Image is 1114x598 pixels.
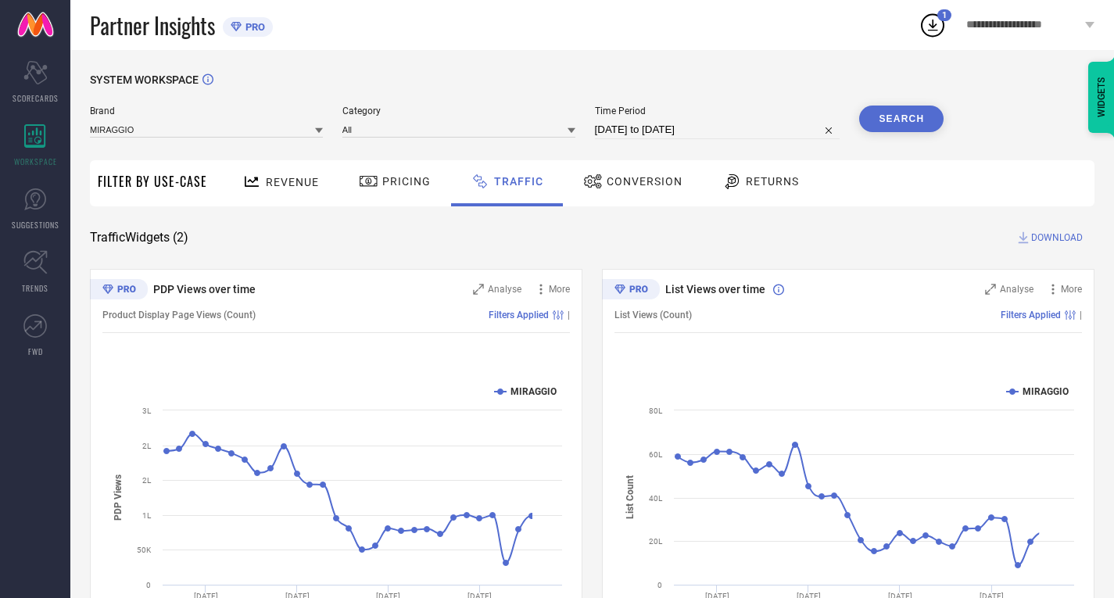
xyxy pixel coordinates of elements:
[98,172,207,191] span: Filter By Use-Case
[142,406,152,415] text: 3L
[942,10,947,20] span: 1
[142,476,152,485] text: 2L
[14,156,57,167] span: WORKSPACE
[266,176,319,188] span: Revenue
[1061,284,1082,295] span: More
[595,106,840,116] span: Time Period
[1000,284,1033,295] span: Analyse
[153,283,256,295] span: PDP Views over time
[382,175,431,188] span: Pricing
[602,279,660,303] div: Premium
[649,450,663,459] text: 60L
[102,310,256,320] span: Product Display Page Views (Count)
[142,511,152,520] text: 1L
[614,310,692,320] span: List Views (Count)
[489,310,549,320] span: Filters Applied
[473,284,484,295] svg: Zoom
[1031,230,1083,245] span: DOWNLOAD
[22,282,48,294] span: TRENDS
[142,442,152,450] text: 2L
[649,537,663,546] text: 20L
[746,175,799,188] span: Returns
[649,494,663,503] text: 40L
[242,21,265,33] span: PRO
[113,474,124,521] tspan: PDP Views
[665,283,765,295] span: List Views over time
[607,175,682,188] span: Conversion
[12,219,59,231] span: SUGGESTIONS
[510,386,557,397] text: MIRAGGIO
[985,284,996,295] svg: Zoom
[90,230,188,245] span: Traffic Widgets ( 2 )
[146,581,151,589] text: 0
[90,73,199,86] span: SYSTEM WORKSPACE
[494,175,543,188] span: Traffic
[549,284,570,295] span: More
[13,92,59,104] span: SCORECARDS
[1080,310,1082,320] span: |
[90,9,215,41] span: Partner Insights
[657,581,662,589] text: 0
[568,310,570,320] span: |
[625,475,636,519] tspan: List Count
[137,546,152,554] text: 50K
[342,106,575,116] span: Category
[488,284,521,295] span: Analyse
[90,106,323,116] span: Brand
[1001,310,1061,320] span: Filters Applied
[919,11,947,39] div: Open download list
[649,406,663,415] text: 80L
[859,106,944,132] button: Search
[1023,386,1069,397] text: MIRAGGIO
[28,346,43,357] span: FWD
[90,279,148,303] div: Premium
[595,120,840,139] input: Select time period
